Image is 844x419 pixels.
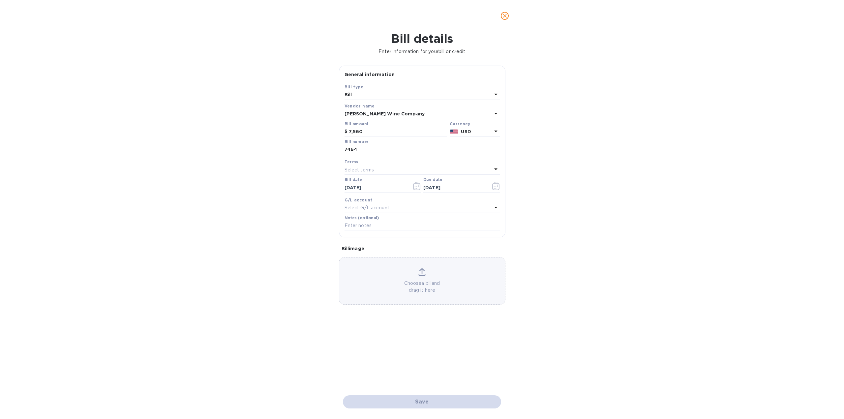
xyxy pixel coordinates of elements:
img: USD [450,130,459,134]
label: Bill amount [345,122,368,126]
p: Select G/L account [345,204,389,211]
b: Bill [345,92,352,97]
label: Bill number [345,140,368,144]
b: [PERSON_NAME] Wine Company [345,111,425,116]
p: Enter information for your bill or credit [5,48,839,55]
b: Terms [345,159,359,164]
label: Notes (optional) [345,216,379,220]
b: Vendor name [345,104,375,108]
input: Select date [345,183,407,193]
label: Due date [423,178,442,182]
input: Enter notes [345,221,500,231]
p: Bill image [342,245,503,252]
button: close [497,8,513,24]
input: $ Enter bill amount [349,127,447,137]
b: Bill type [345,84,364,89]
b: Currency [450,121,470,126]
b: USD [461,129,471,134]
div: $ [345,127,349,137]
label: Bill date [345,178,362,182]
input: Due date [423,183,486,193]
p: Select terms [345,166,374,173]
p: Choose a bill and drag it here [339,280,505,294]
input: Enter bill number [345,145,500,155]
b: General information [345,72,395,77]
h1: Bill details [5,32,839,45]
b: G/L account [345,197,373,202]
